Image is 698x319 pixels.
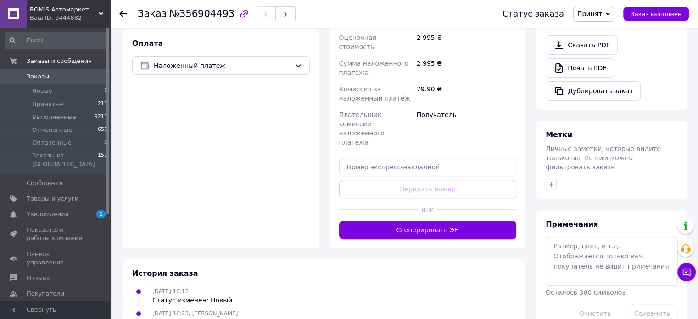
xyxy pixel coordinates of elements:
span: 157 [98,151,107,168]
div: Статус изменен: Новый [152,296,232,305]
div: Получатель [415,106,518,151]
span: Оплата [132,39,163,48]
button: Сгенерировать ЭН [339,221,517,239]
span: ROMIS Автомаркет [30,6,99,14]
span: Оценочная стоимость [339,34,376,50]
span: Сумма наложенного платежа [339,60,408,76]
span: или [419,205,436,214]
span: 657 [98,126,107,134]
span: Заказы из [GEOGRAPHIC_DATA] [32,151,98,168]
span: Оплаченные [32,139,72,147]
span: Товары и услуги [27,195,78,203]
span: Осталось 300 символов [546,289,625,296]
span: Сообщения [27,179,62,187]
a: Скачать PDF [546,35,618,55]
span: [DATE] 16:12 [152,288,189,295]
span: Панель управления [27,250,85,267]
div: Вернуться назад [119,9,127,18]
span: [DATE] 16:23, [PERSON_NAME] [152,310,238,317]
span: 0 [104,87,107,95]
span: Показатели работы компании [27,226,85,242]
button: Дублировать заказ [546,81,641,101]
span: Новые [32,87,52,95]
div: Ваш ID: 3444882 [30,14,110,22]
span: 0 [104,139,107,147]
span: Заказ выполнен [631,11,681,17]
span: Выполненные [32,113,76,121]
div: 2 995 ₴ [415,29,518,55]
span: Принятые [32,100,64,108]
span: Отмененные [32,126,72,134]
span: 9211 [95,113,107,121]
span: Заказы [27,73,49,81]
input: Номер экспресс-накладной [339,158,517,176]
span: Плательщик комиссии наложенного платежа [339,111,385,146]
button: Заказ выполнен [623,7,689,21]
span: Заказы и сообщения [27,57,92,65]
button: Чат с покупателем [677,263,696,281]
span: Комиссия за наложенный платёж [339,85,410,102]
span: Уведомления [27,210,68,218]
span: Примечания [546,220,598,229]
div: 2 995 ₴ [415,55,518,81]
span: Отзывы [27,274,51,282]
a: Печать PDF [546,58,614,78]
input: Поиск [5,32,108,49]
span: Заказ [138,8,167,19]
span: Метки [546,130,572,139]
span: Личные заметки, которые видите только вы. По ним можно фильтровать заказы [546,145,661,171]
span: История заказа [132,269,198,278]
div: Статус заказа [503,9,564,18]
span: Наложенный платеж [154,61,291,71]
span: Покупатели [27,290,64,298]
span: Принят [577,10,602,17]
span: №356904493 [169,8,235,19]
div: 79.90 ₴ [415,81,518,106]
span: 215 [98,100,107,108]
span: 1 [96,210,106,218]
